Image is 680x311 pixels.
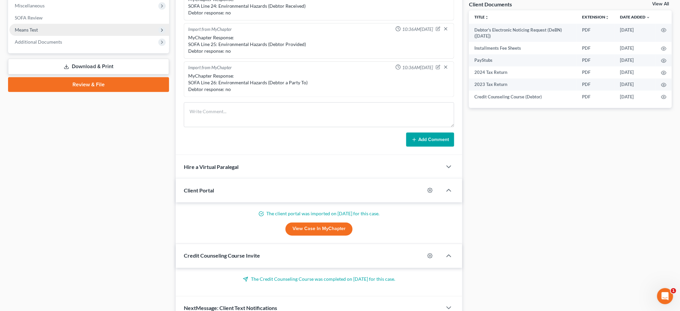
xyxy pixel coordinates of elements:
[469,1,512,8] div: Client Documents
[577,42,615,54] td: PDF
[474,14,489,19] a: Titleunfold_more
[646,15,650,19] i: expand_more
[8,77,169,92] a: Review & File
[652,2,669,6] a: View All
[485,15,489,19] i: unfold_more
[469,79,577,91] td: 2023 Tax Return
[620,14,650,19] a: Date Added expand_more
[615,66,656,79] td: [DATE]
[402,64,433,71] span: 10:36AM[DATE]
[577,66,615,79] td: PDF
[15,39,62,45] span: Additional Documents
[469,24,577,42] td: Debtor's Electronic Noticing Request (DeBN) ([DATE])
[577,91,615,103] td: PDF
[671,288,676,294] span: 1
[15,15,43,20] span: SOFA Review
[577,24,615,42] td: PDF
[285,223,353,236] a: View Case in MyChapter
[615,91,656,103] td: [DATE]
[615,79,656,91] td: [DATE]
[184,276,455,283] p: The Credit Counseling Course was completed on [DATE] for this case.
[615,54,656,66] td: [DATE]
[615,24,656,42] td: [DATE]
[469,54,577,66] td: PayStubs
[8,59,169,75] a: Download & Print
[188,26,232,33] div: Import from MyChapter
[469,42,577,54] td: Installments Fee Sheets
[606,15,610,19] i: unfold_more
[469,91,577,103] td: Credit Counseling Course (Debtor)
[184,187,214,193] span: Client Portal
[15,3,45,8] span: Miscellaneous
[188,34,450,54] div: MyChapter Response: SOFA Line 25: Environmental Hazards (Debtor Provided) Debtor response: no
[15,27,38,33] span: Means Test
[9,12,169,24] a: SOFA Review
[577,79,615,91] td: PDF
[184,211,455,217] p: The client portal was imported on [DATE] for this case.
[184,253,260,259] span: Credit Counseling Course Invite
[577,54,615,66] td: PDF
[615,42,656,54] td: [DATE]
[402,26,433,33] span: 10:36AM[DATE]
[184,164,239,170] span: Hire a Virtual Paralegal
[406,133,454,147] button: Add Comment
[188,73,450,93] div: MyChapter Response: SOFA Line 26: Environmental Hazards (Debtor a Party To) Debtor response: no
[469,66,577,79] td: 2024 Tax Return
[657,288,673,304] iframe: Intercom live chat
[188,64,232,71] div: Import from MyChapter
[582,14,610,19] a: Extensionunfold_more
